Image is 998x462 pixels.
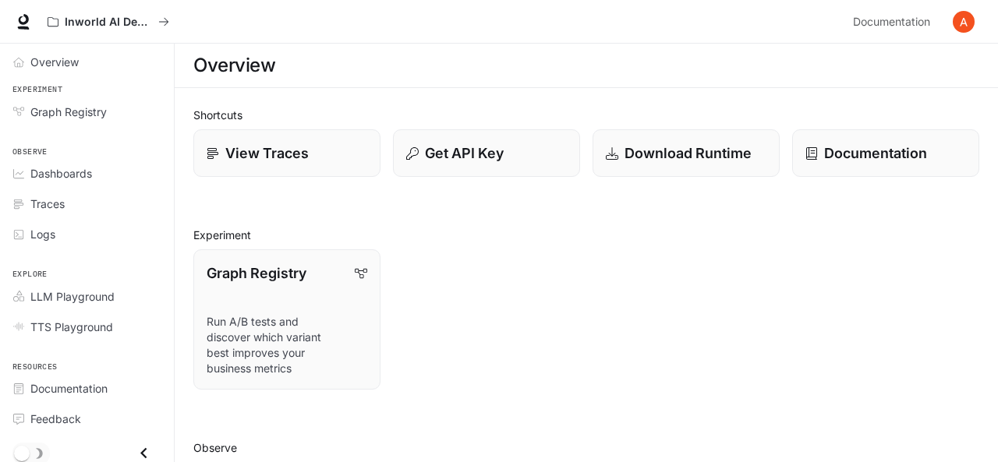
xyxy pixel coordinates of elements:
[193,249,380,390] a: Graph RegistryRun A/B tests and discover which variant best improves your business metrics
[30,411,81,427] span: Feedback
[207,263,306,284] p: Graph Registry
[30,54,79,70] span: Overview
[6,375,168,402] a: Documentation
[30,226,55,242] span: Logs
[225,143,309,164] p: View Traces
[6,48,168,76] a: Overview
[6,98,168,125] a: Graph Registry
[193,439,979,456] h2: Observe
[65,16,152,29] p: Inworld AI Demos
[625,143,752,164] p: Download Runtime
[30,165,92,182] span: Dashboards
[30,288,115,305] span: LLM Playground
[6,160,168,187] a: Dashboards
[792,129,979,177] a: Documentation
[193,129,380,177] a: View Traces
[207,314,367,376] p: Run A/B tests and discover which variant best improves your business metrics
[853,12,930,32] span: Documentation
[824,143,927,164] p: Documentation
[6,283,168,310] a: LLM Playground
[948,6,979,37] button: User avatar
[30,196,65,212] span: Traces
[6,220,168,248] a: Logs
[30,319,113,335] span: TTS Playground
[193,107,979,123] h2: Shortcuts
[193,227,979,243] h2: Experiment
[847,6,942,37] a: Documentation
[593,129,780,177] a: Download Runtime
[30,380,108,397] span: Documentation
[425,143,504,164] p: Get API Key
[30,104,107,120] span: Graph Registry
[14,444,30,461] span: Dark mode toggle
[6,190,168,217] a: Traces
[6,405,168,432] a: Feedback
[393,129,580,177] button: Get API Key
[41,6,176,37] button: All workspaces
[6,313,168,340] a: TTS Playground
[193,50,275,81] h1: Overview
[953,11,975,33] img: User avatar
